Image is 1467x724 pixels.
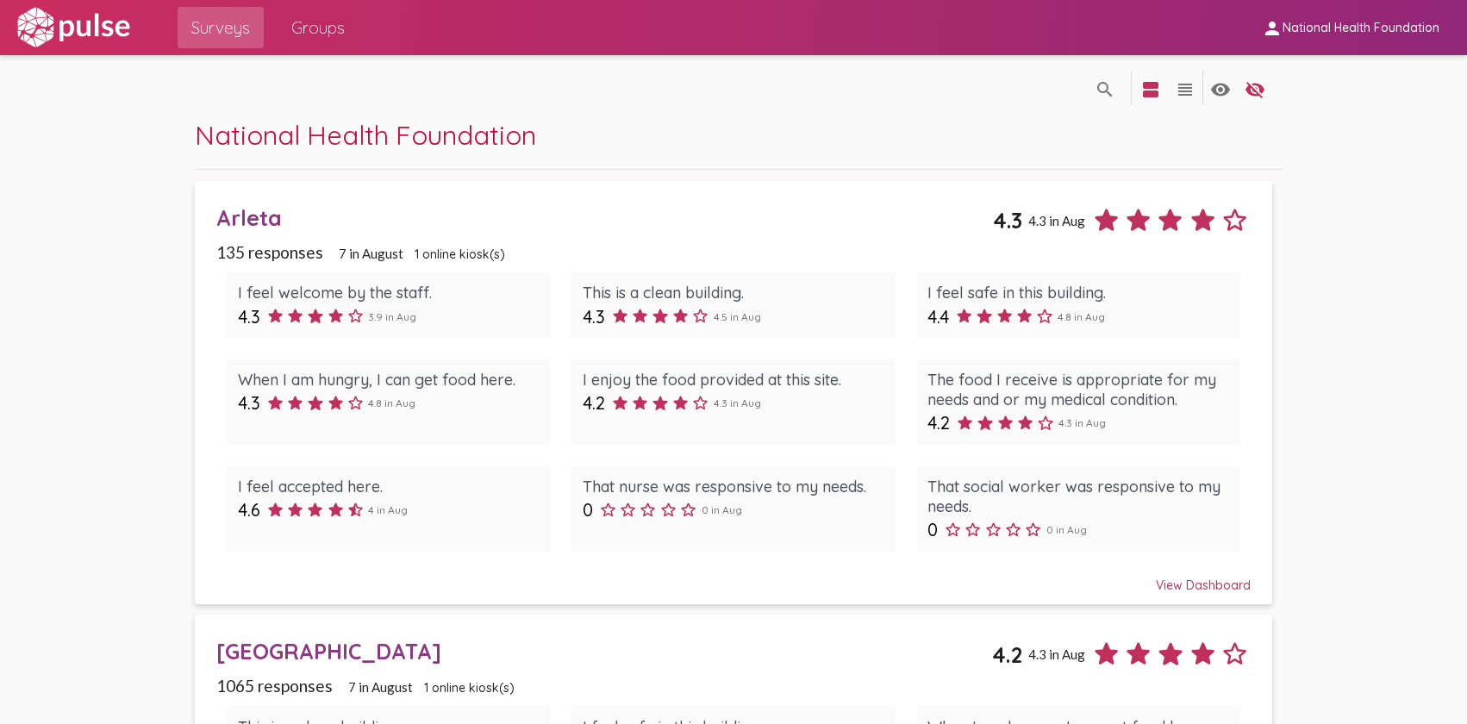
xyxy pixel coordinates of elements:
[714,310,761,323] span: 4.5 in Aug
[195,118,536,152] span: National Health Foundation
[1175,79,1195,100] mat-icon: language
[216,676,333,696] span: 1065 responses
[1245,79,1265,100] mat-icon: language
[927,283,1229,303] div: I feel safe in this building.
[714,396,761,409] span: 4.3 in Aug
[1133,71,1168,105] button: language
[216,562,1252,593] div: View Dashboard
[1168,71,1202,105] button: language
[1248,11,1453,43] button: National Health Foundation
[216,638,992,665] div: [GEOGRAPHIC_DATA]
[1088,71,1122,105] button: language
[927,519,938,540] span: 0
[583,306,605,328] span: 4.3
[178,7,264,48] a: Surveys
[291,12,345,43] span: Groups
[583,283,884,303] div: This is a clean building.
[583,477,884,496] div: That nurse was responsive to my needs.
[1283,21,1439,36] span: National Health Foundation
[1262,18,1283,39] mat-icon: person
[368,503,408,516] span: 4 in Aug
[348,679,413,695] span: 7 in August
[339,246,403,261] span: 7 in August
[1095,79,1115,100] mat-icon: language
[1058,310,1105,323] span: 4.8 in Aug
[992,641,1022,668] span: 4.2
[1027,646,1084,662] span: 4.3 in Aug
[927,370,1229,409] div: The food I receive is appropriate for my needs and or my medical condition.
[583,392,605,414] span: 4.2
[927,412,950,434] span: 4.2
[1058,416,1106,429] span: 4.3 in Aug
[1210,79,1231,100] mat-icon: language
[927,306,949,328] span: 4.4
[702,503,742,516] span: 0 in Aug
[216,242,323,262] span: 135 responses
[1046,523,1087,536] span: 0 in Aug
[368,310,416,323] span: 3.9 in Aug
[238,392,260,414] span: 4.3
[424,680,515,696] span: 1 online kiosk(s)
[14,6,133,49] img: white-logo.svg
[238,370,540,390] div: When I am hungry, I can get food here.
[216,204,993,231] div: Arleta
[415,247,505,262] span: 1 online kiosk(s)
[195,181,1272,604] a: Arleta4.34.3 in Aug135 responses7 in August1 online kiosk(s)I feel welcome by the staff.4.33.9 in...
[1203,71,1238,105] button: language
[278,7,359,48] a: Groups
[583,499,593,521] span: 0
[1027,213,1084,228] span: 4.3 in Aug
[238,499,260,521] span: 4.6
[191,12,250,43] span: Surveys
[238,283,540,303] div: I feel welcome by the staff.
[583,370,884,390] div: I enjoy the food provided at this site.
[238,477,540,496] div: I feel accepted here.
[368,396,415,409] span: 4.8 in Aug
[1238,71,1272,105] button: language
[993,207,1022,234] span: 4.3
[927,477,1229,516] div: That social worker was responsive to my needs.
[1140,79,1161,100] mat-icon: language
[238,306,260,328] span: 4.3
